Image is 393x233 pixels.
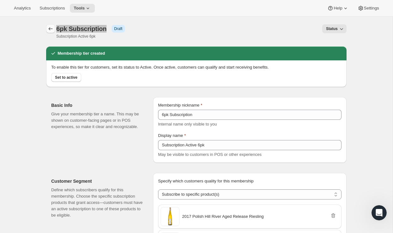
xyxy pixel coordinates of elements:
[334,6,342,11] span: Help
[158,103,200,107] span: Membership nickname
[74,6,85,11] span: Tools
[10,4,34,13] button: Analytics
[51,178,143,184] h2: Customer Segment
[372,205,387,220] iframe: Intercom live chat
[40,6,65,11] span: Subscriptions
[36,4,69,13] button: Subscriptions
[51,187,143,218] p: Define which subscribers qualify for this membership. Choose the specific subscription products t...
[46,24,55,33] button: Memberships
[158,110,341,120] input: Enter internal name
[51,73,81,82] button: Set to active
[158,140,341,150] input: Enter display name
[51,64,341,71] p: To enable this tier for customers, set its status to Active. Once active, customers can qualify a...
[158,152,261,157] span: May be visible to customers in POS or other experiences
[70,4,95,13] button: Tools
[322,24,347,33] button: Status
[158,178,341,184] p: Specify which customers quality for this membership
[323,4,352,13] button: Help
[158,122,217,126] span: Internal name only visible to you
[56,34,127,39] p: Subscription Active 6pk
[364,6,379,11] span: Settings
[14,6,31,11] span: Analytics
[326,26,338,31] span: Status
[329,211,338,220] button: Remove
[182,213,264,220] span: 2017 Polish Hill River Aged Release Riesling
[158,133,183,138] span: Display name
[58,50,105,57] h2: Membership tier created
[161,207,180,226] img: 2017 Polish Hill River Aged Release Riesling
[56,25,125,33] div: 6pk Subscription
[354,4,383,13] button: Settings
[55,75,77,80] span: Set to active
[114,26,122,31] span: Draft
[51,111,143,130] p: Give your membership tier a name. This may be shown on customer-facing pages or in POS experience...
[51,102,143,108] h2: Basic Info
